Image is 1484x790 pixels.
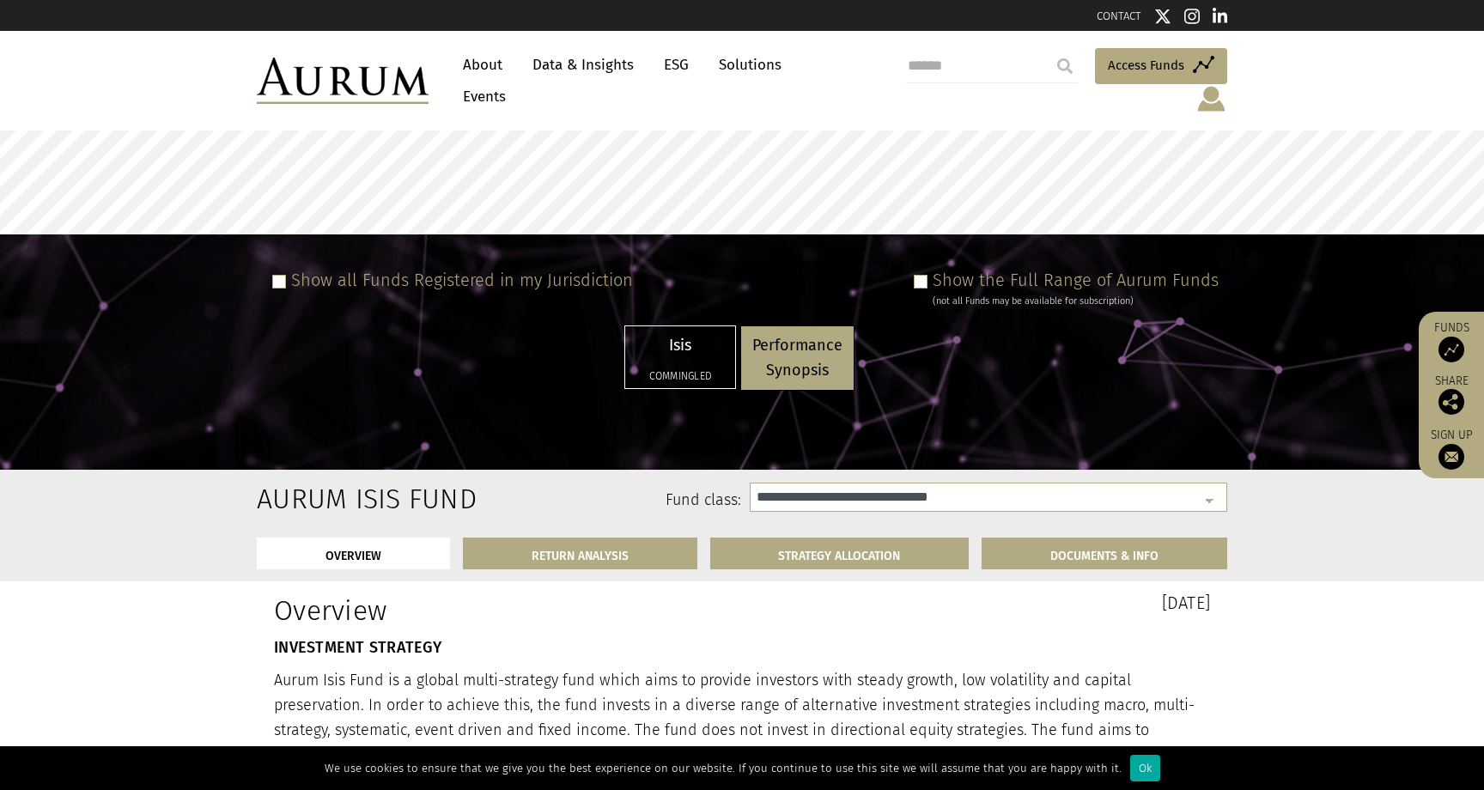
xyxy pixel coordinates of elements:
div: (not all Funds may be available for subscription) [933,294,1219,309]
div: Share [1427,375,1475,415]
a: RETURN ANALYSIS [463,538,697,569]
img: Sign up to our newsletter [1438,444,1464,470]
h5: Commingled [636,371,724,381]
strong: INVESTMENT STRATEGY [274,638,441,657]
img: Linkedin icon [1213,8,1228,25]
label: Show the Full Range of Aurum Funds [933,270,1219,290]
img: account-icon.svg [1195,84,1227,113]
h3: [DATE] [755,594,1210,611]
div: Ok [1130,755,1160,781]
p: Performance Synopsis [752,333,842,383]
a: Events [454,81,506,112]
h1: Overview [274,594,729,627]
a: Access Funds [1095,48,1227,84]
a: CONTACT [1097,9,1141,22]
p: Isis [636,333,724,358]
span: Access Funds [1108,55,1184,76]
a: DOCUMENTS & INFO [982,538,1227,569]
img: Share this post [1438,389,1464,415]
img: Twitter icon [1154,8,1171,25]
img: Access Funds [1438,337,1464,362]
input: Submit [1048,49,1082,83]
label: Show all Funds Registered in my Jurisdiction [291,270,633,290]
img: Instagram icon [1184,8,1200,25]
a: About [454,49,511,81]
p: Aurum Isis Fund is a global multi-strategy fund which aims to provide investors with steady growt... [274,668,1210,767]
h2: Aurum Isis Fund [257,483,397,515]
img: Aurum [257,58,429,104]
a: Funds [1427,320,1475,362]
a: Data & Insights [524,49,642,81]
a: Solutions [710,49,790,81]
a: Sign up [1427,428,1475,470]
a: ESG [655,49,697,81]
label: Fund class: [423,489,741,512]
a: STRATEGY ALLOCATION [710,538,970,569]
